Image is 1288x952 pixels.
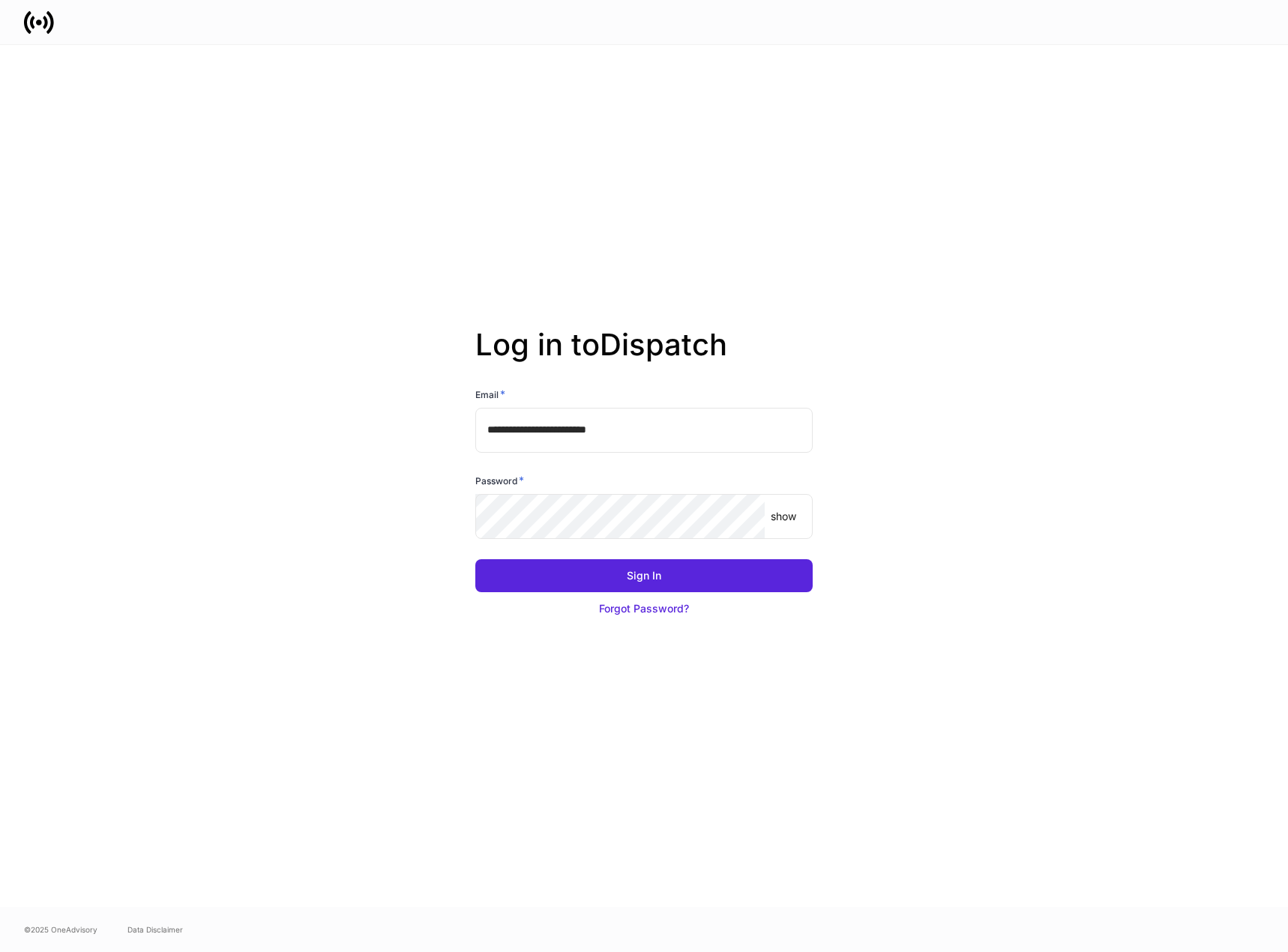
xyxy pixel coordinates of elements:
button: Sign In [475,559,813,592]
h2: Log in to Dispatch [475,327,813,387]
h6: Password [475,473,524,488]
div: Sign In [627,568,661,583]
h6: Email [475,387,505,402]
p: show [771,509,796,524]
button: Forgot Password? [475,592,813,625]
span: © 2025 OneAdvisory [24,924,97,936]
div: Forgot Password? [599,601,689,616]
a: Data Disclaimer [127,924,183,936]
